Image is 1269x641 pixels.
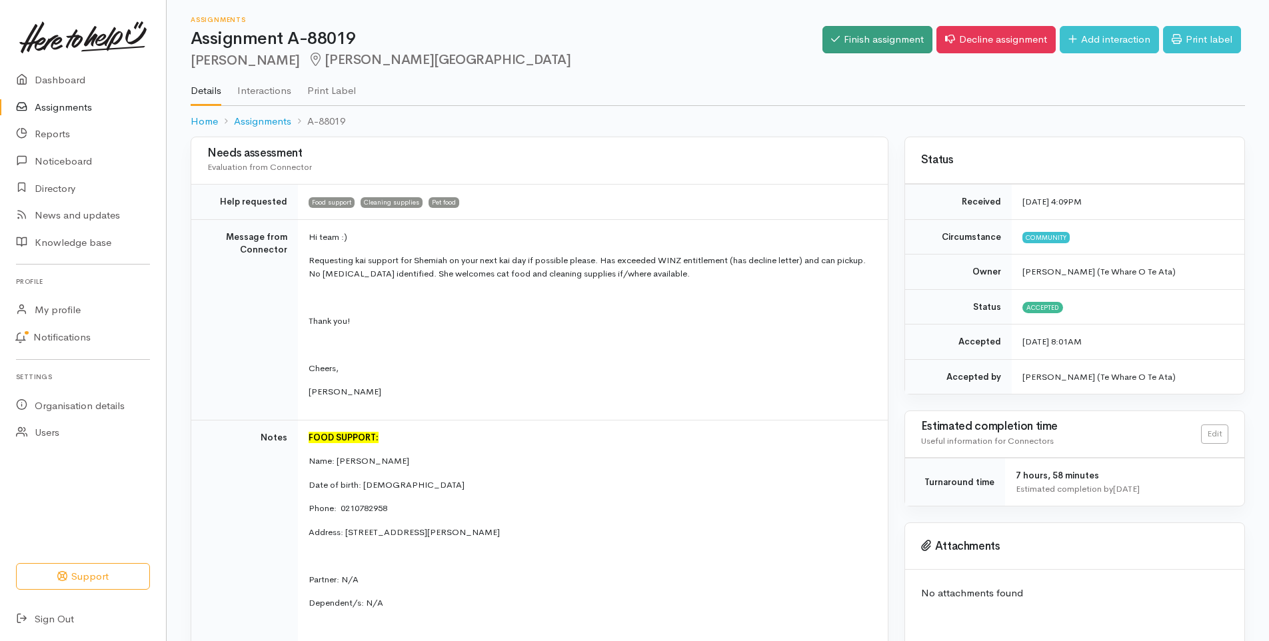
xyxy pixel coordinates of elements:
[905,458,1005,506] td: Turnaround time
[905,255,1012,290] td: Owner
[1022,266,1176,277] span: [PERSON_NAME] (Te Whare O Te Ata)
[309,231,872,244] p: Hi team :)
[822,26,932,53] a: Finish assignment
[1060,26,1159,53] a: Add interaction
[1022,302,1063,313] span: Accepted
[207,161,312,173] span: Evaluation from Connector
[234,114,291,129] a: Assignments
[309,478,872,492] p: Date of birth: [DEMOGRAPHIC_DATA]
[309,596,872,610] p: Dependent/s: N/A
[309,385,872,398] p: [PERSON_NAME]
[16,368,150,386] h6: Settings
[921,420,1201,433] h3: Estimated completion time
[921,435,1054,446] span: Useful information for Connectors
[1016,470,1099,481] span: 7 hours, 58 minutes
[936,26,1056,53] a: Decline assignment
[1022,336,1082,347] time: [DATE] 8:01AM
[207,147,872,160] h3: Needs assessment
[237,67,291,105] a: Interactions
[309,254,872,280] p: Requesting kai support for Shemiah on your next kai day if possible please. Has exceeded WINZ ent...
[361,197,423,208] span: Cleaning supplies
[1201,424,1228,444] a: Edit
[905,289,1012,324] td: Status
[905,359,1012,394] td: Accepted by
[16,273,150,291] h6: Profile
[191,29,822,49] h1: Assignment A-88019
[308,51,571,68] span: [PERSON_NAME][GEOGRAPHIC_DATA]
[1163,26,1241,53] a: Print label
[905,185,1012,220] td: Received
[191,219,298,420] td: Message from Connector
[307,67,356,105] a: Print Label
[191,185,298,220] td: Help requested
[921,540,1228,553] h3: Attachments
[921,586,1228,601] p: No attachments found
[191,53,822,68] h2: [PERSON_NAME]
[191,16,822,23] h6: Assignments
[309,197,355,208] span: Food support
[905,324,1012,360] td: Accepted
[309,315,872,328] p: Thank you!
[191,106,1245,137] nav: breadcrumb
[291,114,345,129] li: A-88019
[309,362,872,375] p: Cheers,
[309,573,872,586] p: Partner: N/A
[309,432,379,443] font: FOOD SUPPORT:
[1113,483,1140,494] time: [DATE]
[921,154,1228,167] h3: Status
[1022,232,1070,243] span: Community
[191,114,218,129] a: Home
[16,563,150,590] button: Support
[1016,482,1228,496] div: Estimated completion by
[309,454,872,468] p: Name: [PERSON_NAME]
[1022,196,1082,207] time: [DATE] 4:09PM
[905,219,1012,255] td: Circumstance
[429,197,459,208] span: Pet food
[1012,359,1244,394] td: [PERSON_NAME] (Te Whare O Te Ata)
[309,526,872,539] p: Address: [STREET_ADDRESS][PERSON_NAME]
[309,502,872,515] p: Phone: 0210782958
[191,67,221,106] a: Details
